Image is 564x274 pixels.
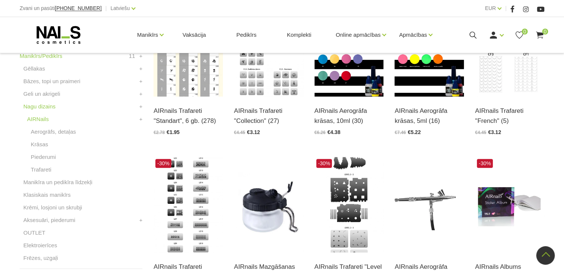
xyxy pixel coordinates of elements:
[234,157,303,252] img: Mazgāšanas stacija aerogrāfa tīrīšanai. Nepieciešama jebkuram aerogrāfijas meistaram. Sastāv no s...
[55,6,102,11] a: [PHONE_NUMBER]
[31,127,76,136] a: Aerogrāfs, detaļas
[166,129,179,135] span: €1.95
[505,4,507,13] span: |
[23,254,58,262] a: Frēzes, uzgaļi
[395,157,464,252] img: Description
[247,129,260,135] span: €3.12
[31,140,48,149] a: Krāsas
[230,17,262,53] a: Pedikīrs
[515,30,524,40] a: 0
[475,157,544,252] img: Aerogrāfijas albums (10 lapas) ar glancētām lapām trafaretu uzglabāšanai un ilgstošai lietošanai....
[154,106,223,126] a: AIRnails Trafareti "Standart", 6 gb. (278)
[327,129,340,135] span: €4.38
[314,157,384,252] img: Description
[23,241,57,250] a: Elektroierīces
[139,77,143,86] a: +
[234,130,245,135] span: €4.45
[23,178,92,187] a: Manikīra un pedikīra līdzekļi
[154,157,223,252] img: Description
[139,115,143,124] a: +
[542,29,548,35] span: 0
[408,129,421,135] span: €5.22
[475,130,486,135] span: €4.45
[395,106,464,126] a: AIRnails Aerogrāfa krāsas, 5ml (16)
[20,4,102,13] div: Zvani un pasūti
[336,20,380,50] a: Online apmācības
[155,159,171,168] span: -30%
[23,64,45,73] a: Gēllakas
[23,216,75,225] a: Aksesuāri, piederumi
[20,52,62,61] a: Manikīrs/Pedikīrs
[55,5,102,11] span: [PHONE_NUMBER]
[234,106,303,126] a: AIRnails Trafareti "Collection" (27)
[314,130,326,135] span: €6.26
[139,52,143,61] a: +
[488,129,501,135] span: €3.12
[314,106,384,126] a: AIRnails Aerogrāfa krāsas, 10ml (30)
[23,102,56,111] a: Nagu dizains
[177,17,212,53] a: Vaksācija
[27,115,49,124] a: AIRNails
[31,165,51,174] a: Trafareti
[154,130,165,135] span: €2.78
[475,106,544,126] a: AIRnails Trafareti "French" (5)
[23,228,45,237] a: OUTLET
[399,20,427,50] a: Apmācības
[139,64,143,73] a: +
[129,52,135,61] span: 11
[139,102,143,111] a: +
[105,4,107,13] span: |
[316,159,332,168] span: -30%
[23,190,71,199] a: Klasiskais manikīrs
[477,159,493,168] span: -30%
[31,153,56,162] a: Piederumi
[23,203,82,212] a: Krēmi, losjoni un skrubji
[522,29,528,35] span: 0
[111,4,130,13] a: Latviešu
[139,216,143,225] a: +
[281,17,317,53] a: Komplekti
[137,20,158,50] a: Manikīrs
[23,77,80,86] a: Bāzes, topi un praimeri
[23,89,60,98] a: Geli un akrigeli
[535,30,544,40] a: 0
[139,89,143,98] a: +
[395,130,406,135] span: €7.46
[485,4,496,13] a: EUR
